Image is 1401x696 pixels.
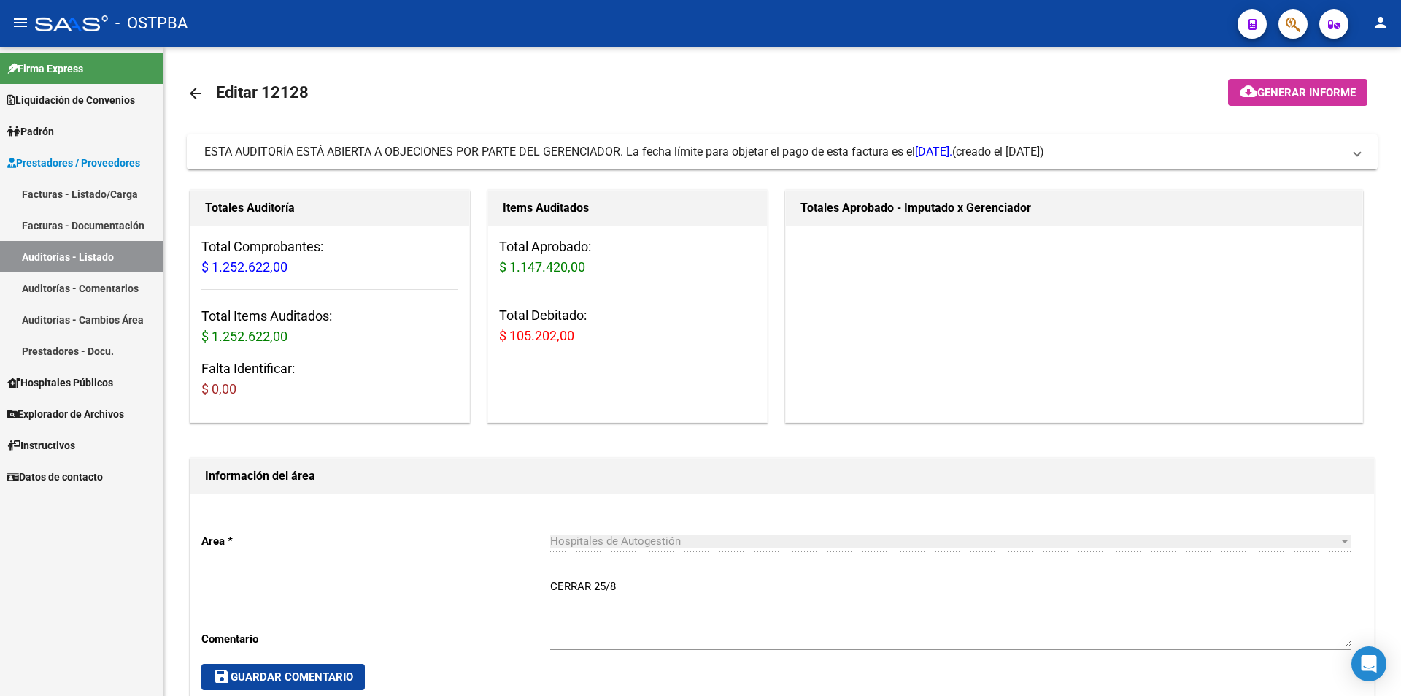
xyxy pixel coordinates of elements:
[503,196,752,220] h1: Items Auditados
[213,670,353,684] span: Guardar Comentario
[204,145,952,158] span: ESTA AUDITORÍA ESTÁ ABIERTA A OBJECIONES POR PARTE DEL GERENCIADOR. La fecha límite para objetar ...
[7,92,135,108] span: Liquidación de Convenios
[213,668,231,685] mat-icon: save
[201,359,458,399] h3: Falta Identificar:
[201,533,550,549] p: Area *
[201,259,287,275] span: $ 1.252.622,00
[499,328,574,343] span: $ 105.202,00
[7,155,140,171] span: Prestadores / Proveedores
[499,259,585,275] span: $ 1.147.420,00
[187,85,204,102] mat-icon: arrow_back
[7,375,113,391] span: Hospitales Públicos
[201,306,458,347] h3: Total Items Auditados:
[1228,79,1367,106] button: Generar informe
[205,196,455,220] h1: Totales Auditoría
[201,237,458,278] h3: Total Comprobantes:
[7,469,103,485] span: Datos de contacto
[915,145,952,158] span: [DATE].
[205,464,1359,488] h1: Información del área
[201,381,236,397] span: $ 0,00
[201,664,365,690] button: Guardar Comentario
[12,14,29,31] mat-icon: menu
[800,196,1348,220] h1: Totales Aprobado - Imputado x Gerenciador
[1240,83,1257,100] mat-icon: cloud_download
[216,83,309,102] span: Editar 12128
[115,7,188,39] span: - OSTPBA
[7,406,124,422] span: Explorador de Archivos
[499,237,756,278] h3: Total Aprobado:
[952,144,1044,160] span: (creado el [DATE])
[7,437,75,454] span: Instructivos
[1257,86,1356,99] span: Generar informe
[187,134,1378,169] mat-expansion-panel-header: ESTA AUDITORÍA ESTÁ ABIERTA A OBJECIONES POR PARTE DEL GERENCIADOR. La fecha límite para objetar ...
[1351,646,1386,681] div: Open Intercom Messenger
[499,305,756,346] h3: Total Debitado:
[1372,14,1389,31] mat-icon: person
[550,535,681,548] span: Hospitales de Autogestión
[201,329,287,344] span: $ 1.252.622,00
[7,123,54,139] span: Padrón
[7,61,83,77] span: Firma Express
[201,631,550,647] p: Comentario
